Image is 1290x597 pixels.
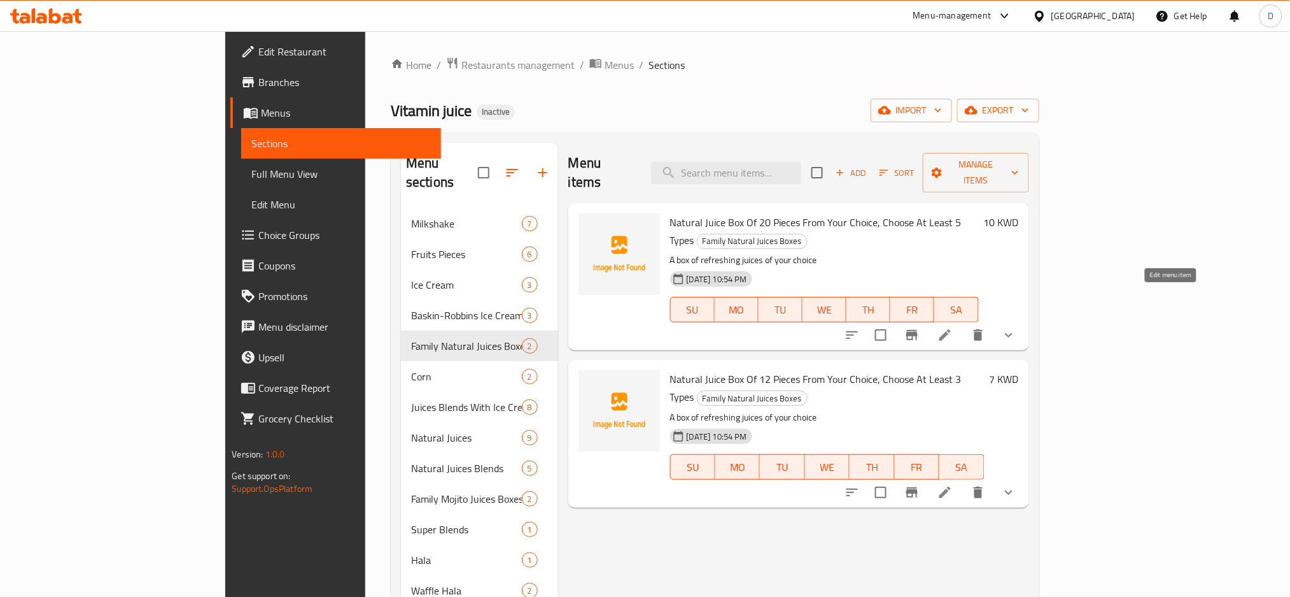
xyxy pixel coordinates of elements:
span: SA [939,301,973,319]
span: Sort sections [497,157,528,188]
span: Super Blends [411,522,521,537]
button: delete [963,320,993,350]
a: Support.OpsPlatform [232,480,312,497]
div: Baskin-Robbins Ice Cream3 [401,300,558,331]
img: Natural Juice Box Of 20 Pieces From Your Choice, Choose At Least 5 Types [578,213,660,295]
img: Natural Juice Box Of 12 Pieces From Your Choice, Choose At Least 3 Types [578,370,660,452]
a: Edit Menu [241,189,441,220]
a: Sections [241,128,441,159]
button: FR [890,297,934,322]
div: Family Natural Juices Boxes [411,338,521,354]
span: TH [852,301,885,319]
span: 8 [522,401,537,414]
div: Milkshake7 [401,208,558,239]
span: 1.0.0 [265,446,285,463]
div: items [522,308,538,323]
h6: 10 KWD [984,213,1019,231]
span: Manage items [933,157,1019,189]
a: Edit menu item [937,485,953,500]
span: Family Mojito Juices Boxes [411,491,521,507]
span: Sections [649,57,685,73]
span: FR [895,301,929,319]
span: Juices Blends With Ice Cream [411,399,521,415]
button: Sort [876,163,918,183]
span: 9 [522,432,537,444]
a: Upsell [230,342,441,373]
button: Manage items [923,153,1029,192]
button: SU [670,454,715,480]
button: Branch-specific-item [897,477,927,508]
div: Menu-management [913,8,992,24]
a: Edit Restaurant [230,36,441,67]
span: Family Natural Juices Boxes [698,391,807,406]
span: Coverage Report [258,380,431,396]
span: 6 [522,248,537,261]
div: Natural Juices Blends [411,461,521,476]
span: 2 [522,585,537,597]
div: Ice Cream3 [401,270,558,300]
div: items [522,399,538,415]
span: MO [720,458,755,477]
button: TH [846,297,890,322]
button: FR [895,454,939,480]
span: Add item [831,163,871,183]
a: Menus [230,97,441,128]
div: Juices Blends With Ice Cream8 [401,392,558,422]
div: Family Natural Juices Boxes2 [401,331,558,361]
span: Fruits Pieces [411,247,521,262]
span: 5 [522,463,537,475]
a: Choice Groups [230,220,441,250]
span: Restaurants management [461,57,575,73]
div: items [522,491,538,507]
span: 1 [522,524,537,536]
button: show more [993,320,1024,350]
svg: Show Choices [1001,485,1016,500]
input: search [651,162,801,184]
span: Family Natural Juices Boxes [698,234,807,248]
span: import [881,103,942,119]
button: MO [715,297,759,322]
span: 2 [522,371,537,383]
div: Family Natural Juices Boxes [697,234,808,249]
h6: 7 KWD [990,370,1019,388]
a: Branches [230,67,441,97]
div: Family Mojito Juices Boxes2 [401,484,558,514]
div: Natural Juices Blends5 [401,453,558,484]
div: Hala1 [401,545,558,575]
a: Coupons [230,250,441,281]
button: SA [939,454,984,480]
button: SU [670,297,715,322]
span: Select to update [867,322,894,349]
div: items [522,277,538,292]
div: items [522,247,538,262]
div: Inactive [477,104,515,120]
button: Add [831,163,871,183]
span: SA [944,458,979,477]
span: [DATE] 10:54 PM [682,273,752,285]
a: Grocery Checklist [230,403,441,434]
span: Grocery Checklist [258,411,431,426]
p: A box of refreshing juices of your choice [670,252,979,268]
span: TH [855,458,889,477]
div: items [522,430,538,445]
span: Baskin-Robbins Ice Cream [411,308,521,323]
div: Ice Cream [411,277,521,292]
div: Hala [411,552,521,568]
span: TU [765,458,799,477]
span: Upsell [258,350,431,365]
button: TH [850,454,894,480]
span: Natural Juices [411,430,521,445]
a: Coverage Report [230,373,441,403]
span: Select all sections [470,159,497,186]
svg: Show Choices [1001,327,1016,343]
span: Menus [261,105,431,120]
span: Sort [880,166,915,180]
span: SU [676,458,710,477]
span: Natural Juice Box Of 20 Pieces From Your Choice, Choose At Least 5 Types [670,213,962,250]
a: Menus [589,57,634,73]
span: Milkshake [411,216,521,231]
span: 1 [522,554,537,566]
